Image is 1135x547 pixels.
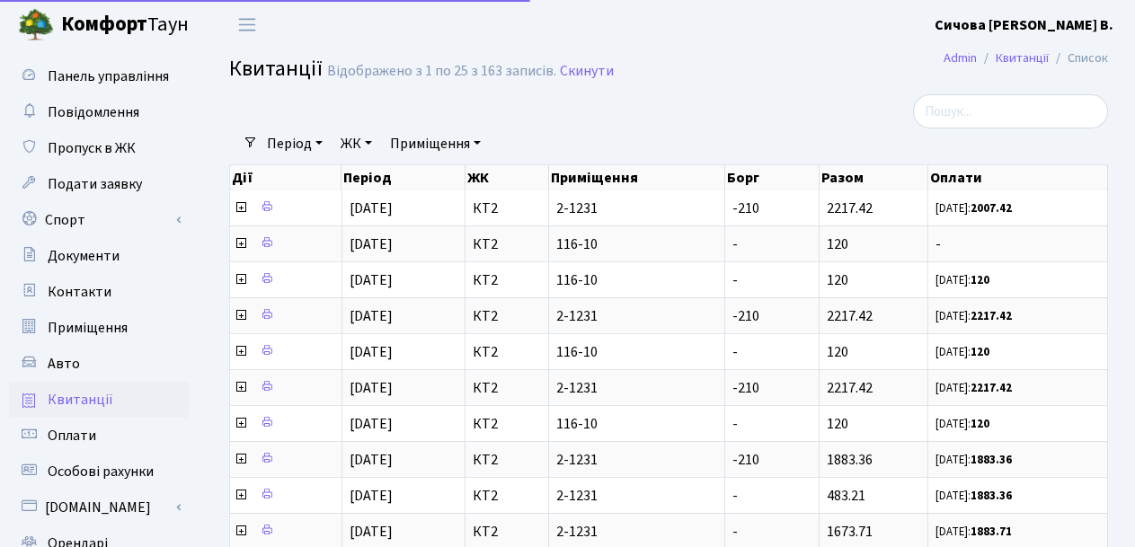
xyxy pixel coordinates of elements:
[350,342,393,362] span: [DATE]
[935,524,1012,540] small: [DATE]:
[350,450,393,470] span: [DATE]
[9,418,189,454] a: Оплати
[935,15,1113,35] b: Сичова [PERSON_NAME] В.
[935,344,989,360] small: [DATE]:
[732,234,738,254] span: -
[48,282,111,302] span: Контакти
[9,94,189,130] a: Повідомлення
[732,306,759,326] span: -210
[1049,49,1108,68] li: Список
[350,522,393,542] span: [DATE]
[229,53,323,84] span: Квитанції
[827,234,848,254] span: 120
[48,390,113,410] span: Квитанції
[556,489,717,503] span: 2-1231
[725,165,820,190] th: Борг
[935,308,1012,324] small: [DATE]:
[383,128,488,159] a: Приміщення
[9,382,189,418] a: Квитанції
[935,416,989,432] small: [DATE]:
[827,199,873,218] span: 2217.42
[473,309,541,323] span: КТ2
[732,486,738,506] span: -
[827,342,848,362] span: 120
[732,450,759,470] span: -210
[556,345,717,359] span: 116-10
[48,318,128,338] span: Приміщення
[827,522,873,542] span: 1673.71
[560,63,614,80] a: Скинути
[473,381,541,395] span: КТ2
[971,488,1012,504] b: 1883.36
[827,378,873,398] span: 2217.42
[48,246,120,266] span: Документи
[732,414,738,434] span: -
[935,237,1100,251] span: -
[971,524,1012,540] b: 1883.71
[935,488,1012,504] small: [DATE]:
[473,453,541,467] span: КТ2
[48,138,136,158] span: Пропуск в ЖК
[9,346,189,382] a: Авто
[473,345,541,359] span: КТ2
[9,274,189,310] a: Контакти
[971,344,989,360] b: 120
[9,238,189,274] a: Документи
[48,426,96,446] span: Оплати
[473,273,541,287] span: КТ2
[820,165,928,190] th: Разом
[9,58,189,94] a: Панель управління
[549,165,725,190] th: Приміщення
[556,381,717,395] span: 2-1231
[935,272,989,288] small: [DATE]:
[61,10,189,40] span: Таун
[971,416,989,432] b: 120
[732,342,738,362] span: -
[260,128,330,159] a: Період
[935,380,1012,396] small: [DATE]:
[473,237,541,251] span: КТ2
[48,66,169,86] span: Панель управління
[827,450,873,470] span: 1883.36
[556,309,717,323] span: 2-1231
[556,201,717,216] span: 2-1231
[341,165,465,190] th: Період
[971,272,989,288] b: 120
[928,165,1108,190] th: Оплати
[48,174,142,194] span: Подати заявку
[935,14,1113,36] a: Сичова [PERSON_NAME] В.
[827,414,848,434] span: 120
[350,199,393,218] span: [DATE]
[935,452,1012,468] small: [DATE]:
[9,166,189,202] a: Подати заявку
[48,354,80,374] span: Авто
[971,200,1012,216] b: 2007.42
[827,486,865,506] span: 483.21
[225,10,270,40] button: Переключити навігацію
[827,270,848,290] span: 120
[971,452,1012,468] b: 1883.36
[917,40,1135,77] nav: breadcrumb
[473,201,541,216] span: КТ2
[944,49,977,67] a: Admin
[350,306,393,326] span: [DATE]
[9,202,189,238] a: Спорт
[61,10,147,39] b: Комфорт
[556,417,717,431] span: 116-10
[556,273,717,287] span: 116-10
[732,199,759,218] span: -210
[732,378,759,398] span: -210
[350,270,393,290] span: [DATE]
[350,378,393,398] span: [DATE]
[18,7,54,43] img: logo.png
[913,94,1108,128] input: Пошук...
[48,462,154,481] span: Особові рахунки
[350,486,393,506] span: [DATE]
[827,306,873,326] span: 2217.42
[732,270,738,290] span: -
[9,130,189,166] a: Пропуск в ЖК
[350,414,393,434] span: [DATE]
[473,489,541,503] span: КТ2
[473,525,541,539] span: КТ2
[48,102,139,122] span: Повідомлення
